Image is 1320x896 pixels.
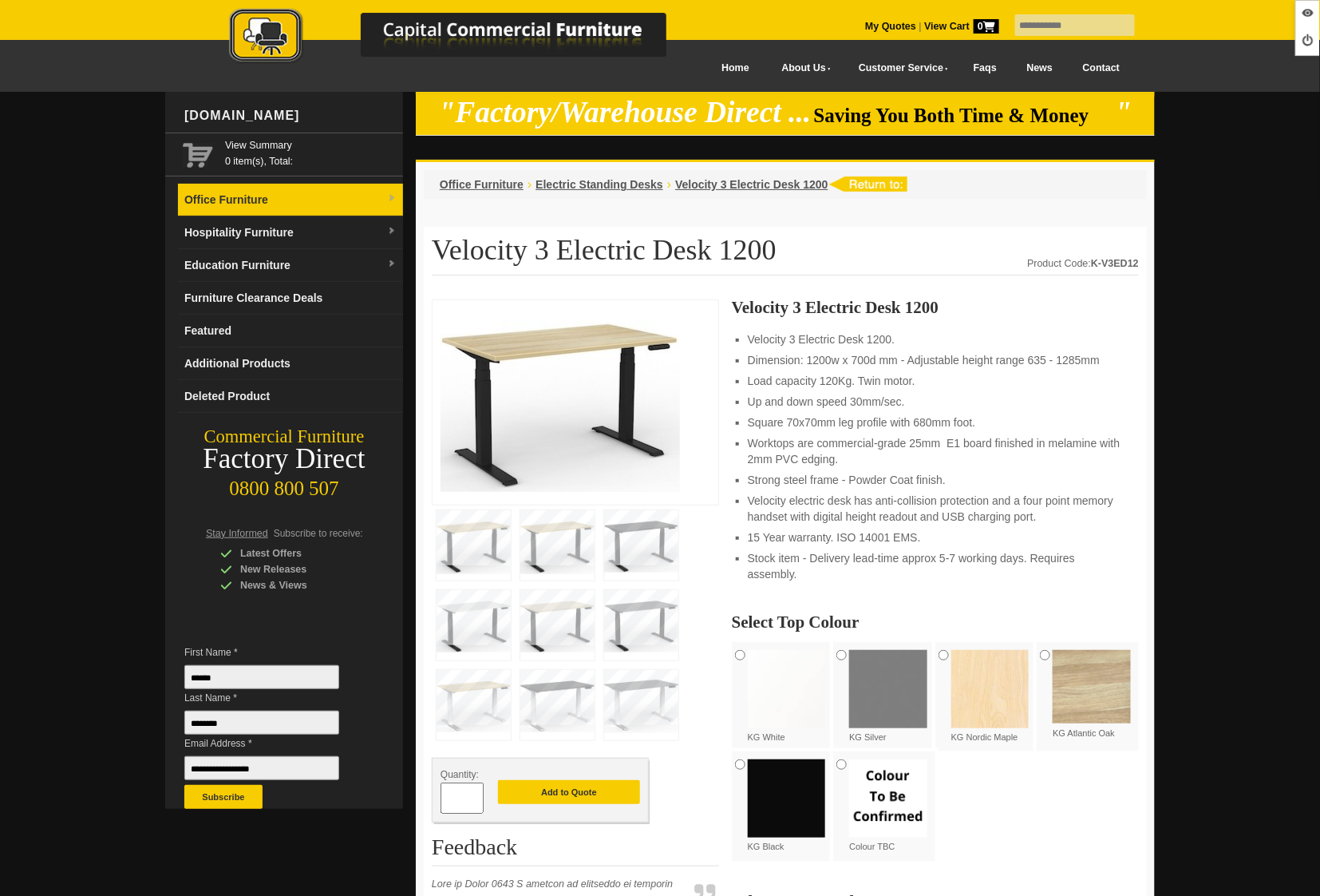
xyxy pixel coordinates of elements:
span: Stay Informed [206,528,268,539]
a: News [1012,50,1068,86]
a: Additional Products [178,347,403,380]
li: › [667,176,671,192]
label: KG Atlantic Oak [1053,650,1131,739]
a: Velocity 3 Electric Desk 1200 [675,178,828,191]
li: Dimension: 1200w x 700d mm - Adjustable height range 635 - 1285mm [748,352,1123,368]
img: Capital Commercial Furniture Logo [185,8,744,66]
img: dropdown [387,227,397,236]
button: Add to Quote [498,780,640,804]
label: KG Silver [849,650,927,743]
div: Factory Direct [165,448,403,470]
img: dropdown [387,194,397,204]
li: Worktops are commercial-grade 25mm E1 board finished in melamine with 2mm PVC edging. [748,435,1123,467]
label: KG Nordic Maple [951,650,1030,743]
li: › [528,176,532,192]
div: News & Views [220,577,372,593]
input: Last Name * [184,711,339,735]
a: Capital Commercial Furniture Logo [185,8,744,71]
img: KG White [748,650,826,728]
input: Email Address * [184,756,339,780]
li: Load capacity 120Kg. Twin motor. [748,373,1123,389]
img: dropdown [387,260,397,269]
strong: View Cart [924,21,999,32]
a: Education Furnituredropdown [178,249,403,282]
img: KG Nordic Maple [951,650,1030,728]
a: Hospitality Furnituredropdown [178,216,403,249]
label: KG Black [748,759,826,853]
a: Faqs [958,50,1012,86]
label: KG White [748,650,826,743]
img: Colour TBC [849,759,927,838]
span: 0 item(s), Total: [225,137,397,167]
input: First Name * [184,665,339,689]
h1: Velocity 3 Electric Desk 1200 [432,235,1139,276]
button: Subscribe [184,785,263,809]
img: KG Atlantic Oak [1053,650,1131,724]
label: Colour TBC [849,759,927,853]
div: 0800 800 507 [165,470,403,500]
span: Email Address * [184,735,363,751]
a: Customer Service [841,50,958,86]
a: Contact [1068,50,1135,86]
span: Subscribe to receive: [274,528,363,539]
li: Velocity 3 Electric Desk 1200. [748,331,1123,347]
a: Electric Standing Desks [536,178,663,191]
li: Up and down speed 30mm/sec. [748,394,1123,410]
img: return to [828,176,907,192]
a: Deleted Product [178,380,403,413]
span: Last Name * [184,690,363,706]
a: Office Furniture [440,178,524,191]
span: First Name * [184,644,363,660]
strong: K-V3ED12 [1091,258,1139,269]
h2: Feedback [432,835,719,866]
div: New Releases [220,561,372,577]
img: Velocity 3 Electric Desk 1200 [441,308,680,492]
div: Latest Offers [220,545,372,561]
a: Furniture Clearance Deals [178,282,403,315]
a: View Cart0 [922,21,999,32]
h3: Velocity 3 Electric Desk 1200 [732,299,1139,315]
li: Velocity electric desk has anti-collision protection and a four point memory handset with digital... [748,493,1123,525]
div: [DOMAIN_NAME] [178,92,403,140]
div: Commercial Furniture [165,426,403,448]
li: Square 70x70mm leg profile with 680mm foot. [748,414,1123,430]
div: Product Code: [1027,256,1139,272]
a: My Quotes [865,21,916,32]
span: Quantity: [441,769,479,780]
li: 15 Year warranty. ISO 14001 EMS. [748,529,1123,545]
span: Stock item - Delivery lead-time approx 5-7 working days. Requires assembly. [748,552,1075,581]
span: Saving You Both Time & Money [814,105,1113,126]
li: Strong steel frame - Powder Coat finish. [748,472,1123,488]
img: KG Silver [849,650,927,728]
h2: Select Top Colour [732,614,1139,630]
a: Office Furnituredropdown [178,184,403,216]
a: View Summary [225,137,397,153]
span: 0 [974,19,999,34]
a: About Us [765,50,841,86]
em: "Factory/Warehouse Direct ... [439,96,812,129]
img: KG Black [748,759,826,838]
em: " [1116,96,1132,129]
a: Featured [178,315,403,347]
